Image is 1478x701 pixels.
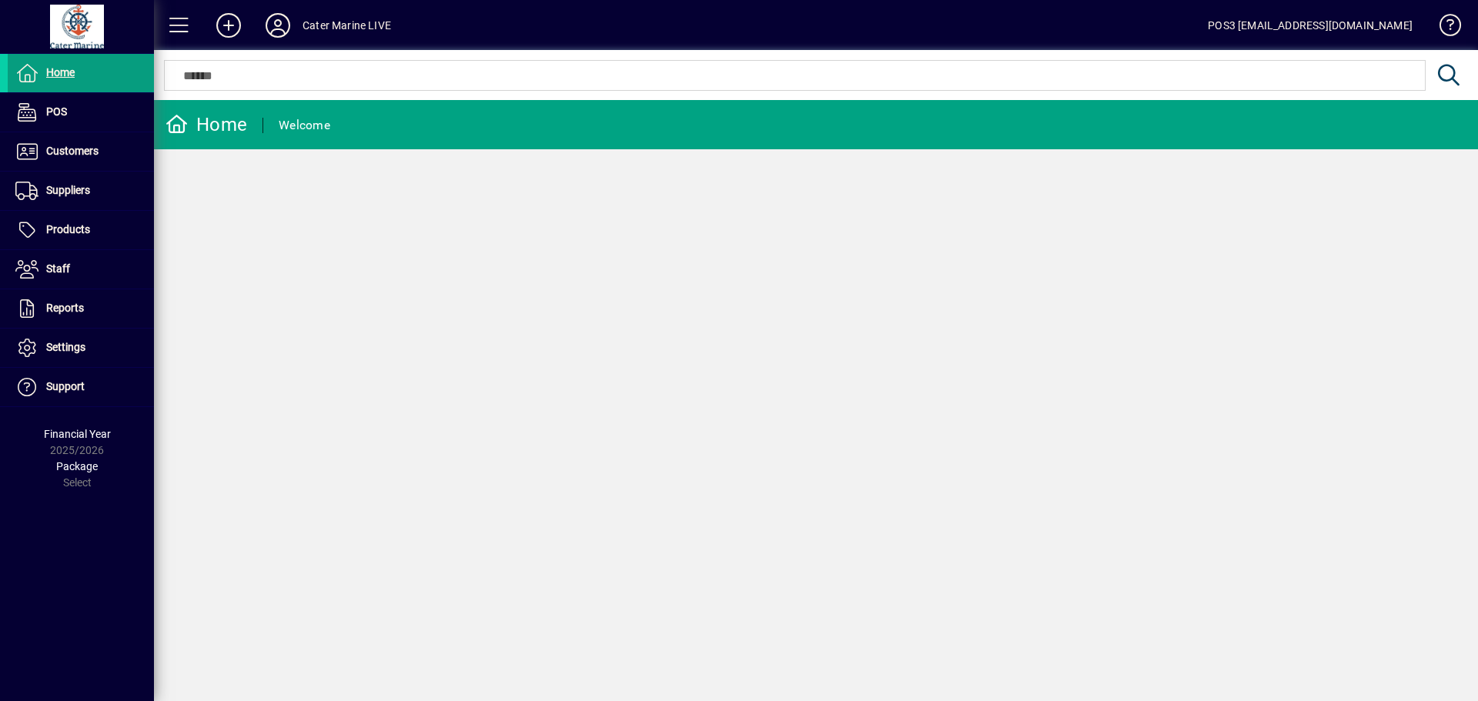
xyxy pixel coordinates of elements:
[46,223,90,235] span: Products
[303,13,391,38] div: Cater Marine LIVE
[46,105,67,118] span: POS
[8,289,154,328] a: Reports
[8,211,154,249] a: Products
[166,112,247,137] div: Home
[8,250,154,289] a: Staff
[8,93,154,132] a: POS
[8,132,154,171] a: Customers
[44,428,111,440] span: Financial Year
[56,460,98,472] span: Package
[1208,13,1413,38] div: POS3 [EMAIL_ADDRESS][DOMAIN_NAME]
[1428,3,1459,53] a: Knowledge Base
[46,302,84,314] span: Reports
[46,145,99,157] span: Customers
[8,172,154,210] a: Suppliers
[8,368,154,406] a: Support
[46,380,85,392] span: Support
[204,12,253,39] button: Add
[46,262,70,275] span: Staff
[46,184,90,196] span: Suppliers
[279,113,330,138] div: Welcome
[46,341,85,353] span: Settings
[46,66,75,78] span: Home
[8,329,154,367] a: Settings
[253,12,303,39] button: Profile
